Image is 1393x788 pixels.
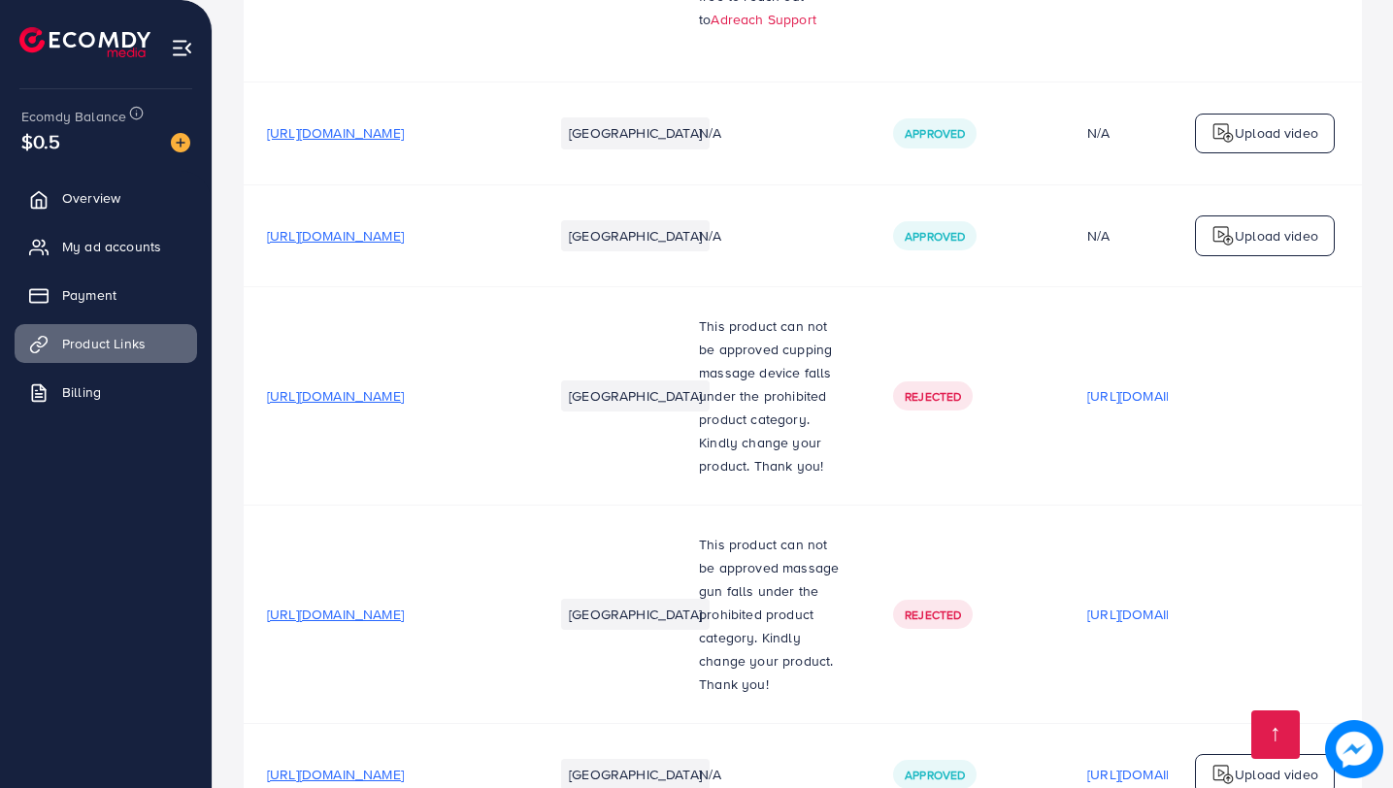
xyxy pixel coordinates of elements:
[1325,720,1383,778] img: image
[21,107,126,126] span: Ecomdy Balance
[561,599,710,630] li: [GEOGRAPHIC_DATA]
[62,382,101,402] span: Billing
[561,380,710,411] li: [GEOGRAPHIC_DATA]
[1087,123,1224,143] div: N/A
[171,37,193,59] img: menu
[267,123,404,143] span: [URL][DOMAIN_NAME]
[1235,763,1318,786] p: Upload video
[905,767,965,783] span: Approved
[267,605,404,624] span: [URL][DOMAIN_NAME]
[905,388,961,405] span: Rejected
[19,27,150,57] img: logo
[1087,384,1224,408] p: [URL][DOMAIN_NAME]
[62,188,120,208] span: Overview
[699,765,721,784] span: N/A
[699,533,846,696] p: This product can not be approved massage gun falls under the prohibited product category. Kindly ...
[21,127,61,155] span: $0.5
[1211,224,1235,247] img: logo
[561,220,710,251] li: [GEOGRAPHIC_DATA]
[15,227,197,266] a: My ad accounts
[699,123,721,143] span: N/A
[267,226,404,246] span: [URL][DOMAIN_NAME]
[15,324,197,363] a: Product Links
[171,133,190,152] img: image
[267,386,404,406] span: [URL][DOMAIN_NAME]
[699,226,721,246] span: N/A
[561,117,710,148] li: [GEOGRAPHIC_DATA]
[1087,603,1224,626] p: [URL][DOMAIN_NAME]
[62,285,116,305] span: Payment
[1235,224,1318,247] p: Upload video
[15,179,197,217] a: Overview
[1235,121,1318,145] p: Upload video
[905,607,961,623] span: Rejected
[699,314,846,477] p: This product can not be approved cupping massage device falls under the prohibited product catego...
[267,765,404,784] span: [URL][DOMAIN_NAME]
[905,125,965,142] span: Approved
[1087,226,1224,246] div: N/A
[1211,121,1235,145] img: logo
[15,373,197,411] a: Billing
[905,228,965,245] span: Approved
[1087,763,1224,786] p: [URL][DOMAIN_NAME]
[711,10,815,29] a: Adreach Support
[62,334,146,353] span: Product Links
[62,237,161,256] span: My ad accounts
[1211,763,1235,786] img: logo
[15,276,197,314] a: Payment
